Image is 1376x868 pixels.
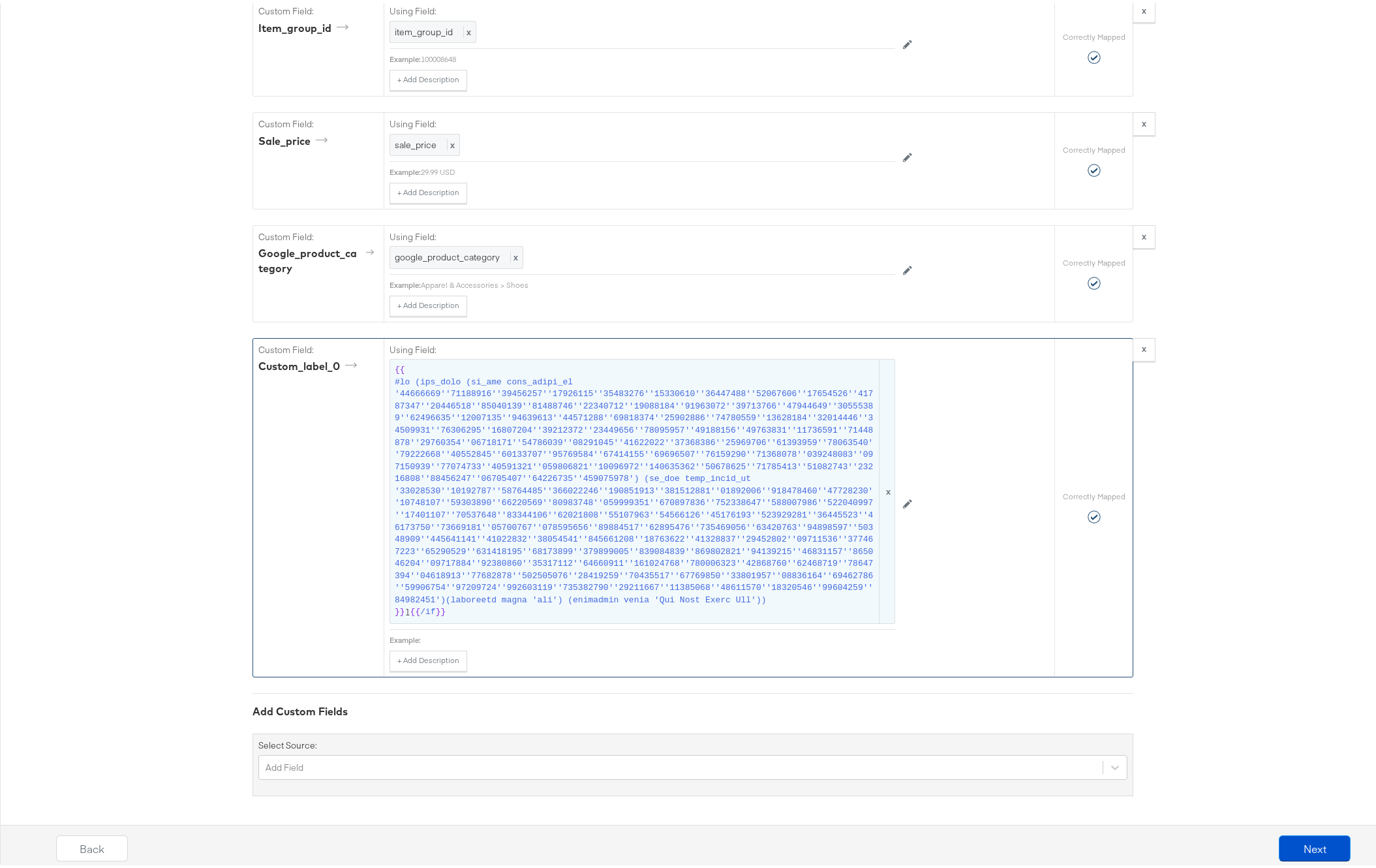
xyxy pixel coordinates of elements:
[390,51,421,61] div: Example:
[390,632,421,642] div: Example:
[421,164,895,174] div: 29.99 USD
[1142,1,1146,13] strong: x
[1133,335,1155,358] button: x
[258,131,332,146] div: sale_price
[1063,488,1125,499] label: Correctly Mapped
[390,115,895,127] label: Using Field:
[266,758,303,770] div: Add Field
[390,179,467,200] button: + Add Description
[410,603,421,615] span: {{
[258,115,378,127] label: Custom Field:
[390,277,421,287] div: Example:
[395,136,436,147] span: sale_price
[1279,832,1351,858] button: Next
[1133,222,1155,245] button: x
[390,228,895,240] label: Using Field:
[390,2,895,14] label: Using Field:
[395,248,500,260] span: google_product_category
[463,23,471,35] span: x
[258,18,353,33] div: item_group_id
[395,373,877,604] span: #lo (ips_dolo (si_ame cons_adipi_el '44666669''71188916''39456257''17926115''35483276''15330610''...
[258,736,317,749] label: Select Source:
[420,603,435,615] span: /if
[258,341,378,353] label: Custom Field:
[390,164,421,174] div: Example:
[258,243,378,273] div: google_product_category
[258,356,361,371] div: custom_label_0
[390,292,467,313] button: + Add Description
[447,136,455,147] span: x
[436,603,446,615] span: }}
[421,51,895,61] div: 100008648
[1133,109,1155,132] button: x
[421,277,895,287] div: Apparel & Accessories > Shoes
[510,248,518,260] span: x
[395,361,405,373] span: {{
[1063,142,1125,152] label: Correctly Mapped
[258,2,378,14] label: Custom Field:
[879,356,894,620] span: x
[390,647,467,668] button: + Add Description
[1063,255,1125,265] label: Correctly Mapped
[395,23,453,35] span: item_group_id
[390,67,467,87] button: + Add Description
[1142,339,1146,351] strong: x
[258,228,378,240] label: Custom Field:
[395,361,890,615] span: 1
[56,832,128,858] button: Back
[395,603,405,615] span: }}
[390,341,895,353] label: Using Field:
[1142,227,1146,239] strong: x
[1063,29,1125,39] label: Correctly Mapped
[1142,114,1146,126] strong: x
[252,701,1133,716] div: Add Custom Fields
